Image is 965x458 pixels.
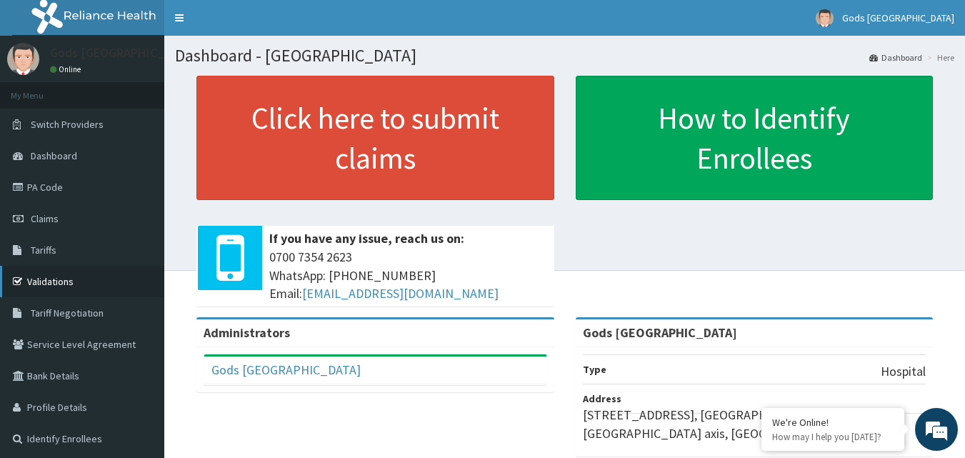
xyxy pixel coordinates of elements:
[583,363,606,376] b: Type
[83,138,197,282] span: We're online!
[7,43,39,75] img: User Image
[583,324,737,341] strong: Gods [GEOGRAPHIC_DATA]
[196,76,554,200] a: Click here to submit claims
[50,46,199,59] p: Gods [GEOGRAPHIC_DATA]
[842,11,954,24] span: Gods [GEOGRAPHIC_DATA]
[175,46,954,65] h1: Dashboard - [GEOGRAPHIC_DATA]
[772,431,894,443] p: How may I help you today?
[31,212,59,225] span: Claims
[31,118,104,131] span: Switch Providers
[269,230,464,247] b: If you have any issue, reach us on:
[50,64,84,74] a: Online
[26,71,58,107] img: d_794563401_company_1708531726252_794563401
[204,324,290,341] b: Administrators
[576,76,934,200] a: How to Identify Enrollees
[31,307,104,319] span: Tariff Negotiation
[7,306,272,356] textarea: Type your message and hit 'Enter'
[583,392,621,405] b: Address
[211,362,361,378] a: Gods [GEOGRAPHIC_DATA]
[583,406,926,442] p: [STREET_ADDRESS], [GEOGRAPHIC_DATA] bus-stop, [GEOGRAPHIC_DATA] axis, [GEOGRAPHIC_DATA].
[869,51,922,64] a: Dashboard
[302,285,499,302] a: [EMAIL_ADDRESS][DOMAIN_NAME]
[924,51,954,64] li: Here
[269,248,547,303] span: 0700 7354 2623 WhatsApp: [PHONE_NUMBER] Email:
[816,9,834,27] img: User Image
[772,416,894,429] div: We're Online!
[74,80,240,99] div: Chat with us now
[31,244,56,257] span: Tariffs
[234,7,269,41] div: Minimize live chat window
[881,362,926,381] p: Hospital
[31,149,77,162] span: Dashboard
